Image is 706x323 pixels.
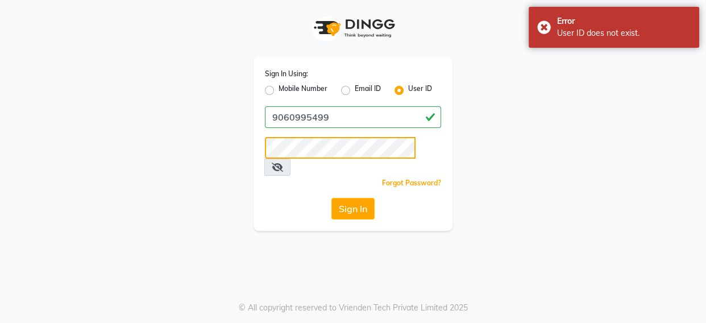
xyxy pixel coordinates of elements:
[265,137,416,159] input: Username
[308,11,398,45] img: logo1.svg
[382,179,441,187] a: Forgot Password?
[557,27,691,39] div: User ID does not exist.
[408,84,432,97] label: User ID
[279,84,327,97] label: Mobile Number
[331,198,375,220] button: Sign In
[355,84,381,97] label: Email ID
[557,15,691,27] div: Error
[265,106,441,128] input: Username
[265,69,308,79] label: Sign In Using:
